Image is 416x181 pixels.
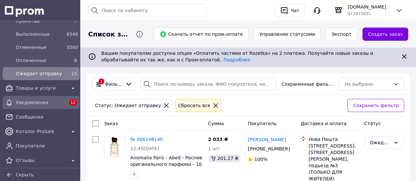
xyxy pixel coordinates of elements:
span: Выполненные [16,31,64,37]
div: [PHONE_NUMBER] [246,144,290,153]
img: Фото товару [107,136,122,157]
div: Не выбрано [345,80,391,88]
span: 8 [74,58,77,63]
span: Отмененные [16,44,64,51]
div: Чат [289,6,301,15]
span: Уведомления [16,99,66,106]
a: № 366148140 [130,137,163,142]
div: Статус: Ожидает отправку [94,102,162,109]
span: Доставка и оплата [301,121,346,126]
span: 7 [74,18,77,24]
div: Ожидает отправку [370,139,391,146]
span: 12 [69,100,77,105]
span: Ожидает отправку [16,70,64,77]
a: Подробнее [224,57,250,62]
span: Сохраненные фильтры: [281,81,334,87]
span: Статус [364,121,381,126]
span: ID: 2873031 [348,11,371,16]
span: Список заказов [88,30,130,39]
input: Поиск по номеру заказа, ФИО покупателя, номеру телефона, Email, номеру накладной [140,78,276,91]
button: Управление статусами [254,28,321,41]
span: Сохранить фильтр [353,102,399,109]
span: Товары и услуги [16,85,66,91]
span: Заказ [104,121,118,126]
div: 201.27 ₴ [208,154,241,162]
button: Экспорт [326,28,357,41]
span: Оплаченные [16,57,64,64]
a: Фото товару [104,136,125,157]
span: Принятые [16,18,64,24]
span: 12:45[DATE] [130,146,159,151]
button: Скачать отчет по пром-оплате [154,28,249,41]
span: 2 033 ₴ [208,137,228,142]
a: Создать заказ [362,28,408,41]
button: Сохранить фильтр [347,99,404,112]
span: Вашим покупателям доступна опция «Оплатить частями от Rozetka» на 2 платежа. Получайте новые зака... [101,51,373,62]
span: 1 шт. [208,146,221,151]
span: Отзывы [16,157,66,164]
span: Скрыть [16,172,34,177]
span: Сообщения [16,114,77,120]
input: Поиск по кабинету [88,4,207,17]
a: Anomalia Paris - Abed - Распив оригинального парфюма - 10 мл. [130,155,202,173]
button: Чат [275,4,305,17]
div: Нова Пошта [308,136,359,143]
span: Фильтры [105,81,122,87]
span: Покупатели [16,143,77,149]
span: Сумма [208,121,224,126]
span: 100% [254,157,267,162]
div: Сбросить все [177,102,211,109]
span: 3560 [66,45,78,50]
span: 15 [71,71,77,76]
a: [PERSON_NAME] [248,136,286,143]
span: Покупатель [248,121,277,126]
span: [DOMAIN_NAME] [348,4,390,10]
span: Каталог ProSale [16,128,66,135]
span: 8546 [66,32,78,37]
